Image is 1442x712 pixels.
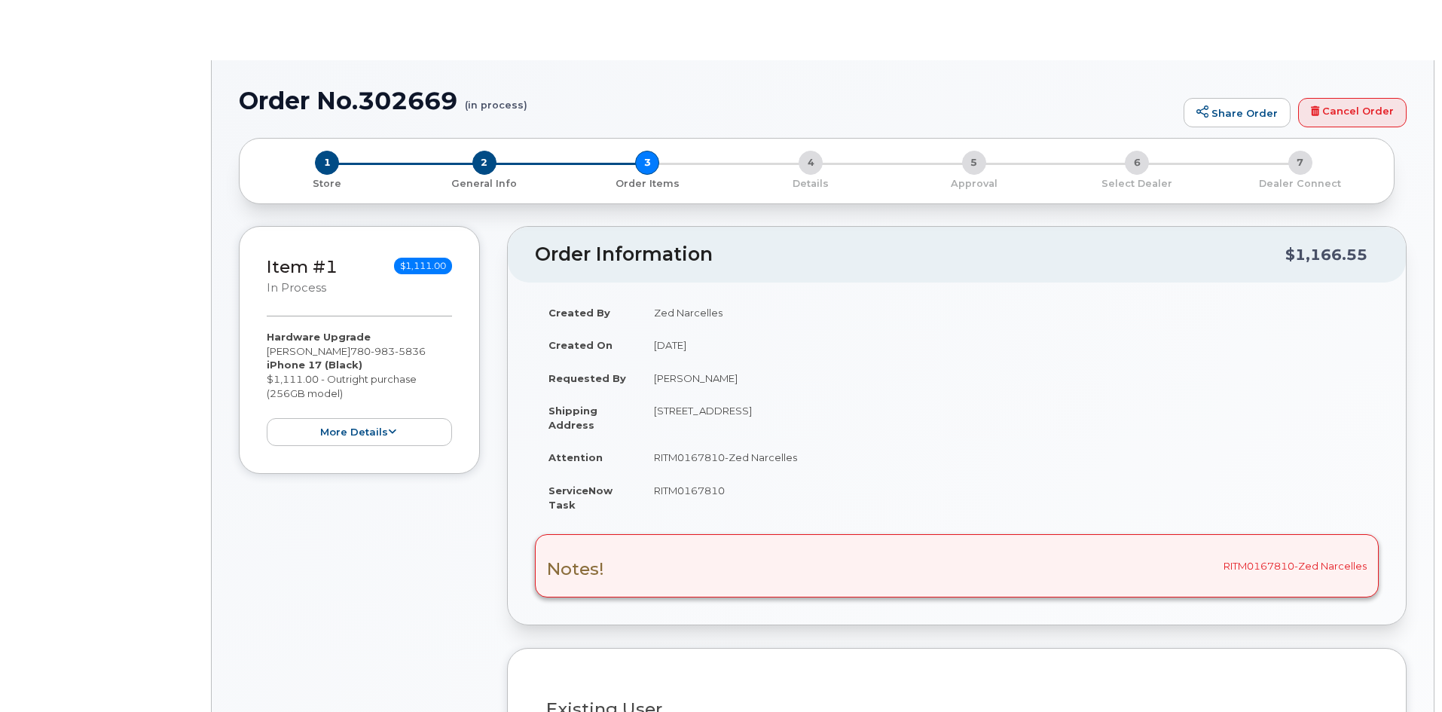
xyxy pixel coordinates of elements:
span: 2 [472,151,496,175]
p: Store [258,177,397,191]
strong: Requested By [548,372,626,384]
strong: ServiceNow Task [548,484,613,511]
a: Item #1 [267,256,338,277]
strong: Created By [548,307,610,319]
a: 1 Store [252,175,403,191]
p: General Info [409,177,561,191]
td: RITM0167810 [640,474,1379,521]
td: [STREET_ADDRESS] [640,394,1379,441]
span: 983 [371,345,395,357]
span: 780 [350,345,426,357]
strong: Hardware Upgrade [267,331,371,343]
a: Cancel Order [1298,98,1407,128]
td: [DATE] [640,328,1379,362]
strong: Attention [548,451,603,463]
a: 2 General Info [403,175,567,191]
td: Zed Narcelles [640,296,1379,329]
h2: Order Information [535,244,1285,265]
div: $1,166.55 [1285,240,1367,269]
small: in process [267,281,326,295]
td: RITM0167810-Zed Narcelles [640,441,1379,474]
strong: iPhone 17 (Black) [267,359,362,371]
h1: Order No.302669 [239,87,1176,114]
h3: Notes! [547,560,604,579]
small: (in process) [465,87,527,111]
td: [PERSON_NAME] [640,362,1379,395]
div: [PERSON_NAME] $1,111.00 - Outright purchase (256GB model) [267,330,452,446]
span: 5836 [395,345,426,357]
span: $1,111.00 [394,258,452,274]
a: Share Order [1184,98,1291,128]
strong: Created On [548,339,613,351]
span: 1 [315,151,339,175]
div: RITM0167810-Zed Narcelles [535,534,1379,597]
strong: Shipping Address [548,405,597,431]
button: more details [267,418,452,446]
